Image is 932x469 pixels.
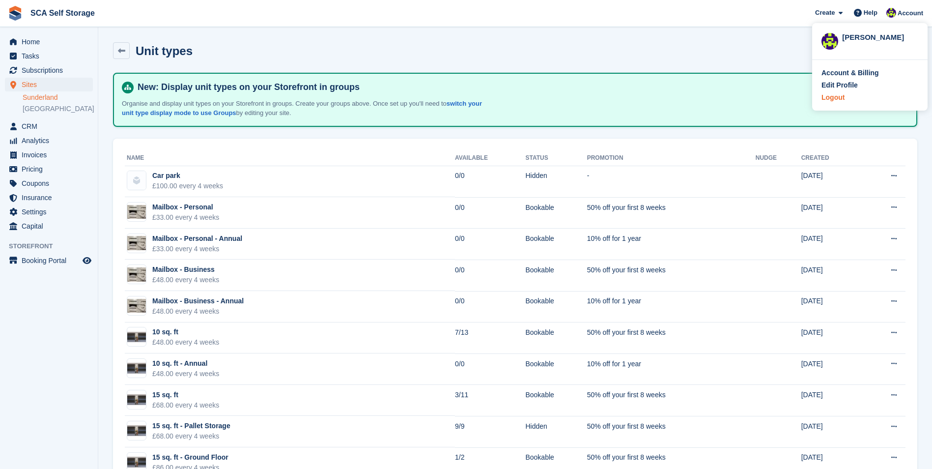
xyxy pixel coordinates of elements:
td: - [587,166,756,197]
td: [DATE] [801,385,861,416]
span: Coupons [22,176,81,190]
a: SCA Self Storage [27,5,99,21]
a: Account & Billing [821,68,918,78]
img: Unknown-4.jpeg [127,267,146,282]
span: Pricing [22,162,81,176]
a: [GEOGRAPHIC_DATA] [23,104,93,114]
td: 50% off your first 8 weeks [587,416,756,447]
td: Hidden [525,166,587,197]
td: Bookable [525,197,587,229]
img: 15%20SQ.FT.jpg [127,332,146,343]
td: 50% off your first 8 weeks [587,385,756,416]
div: Edit Profile [821,80,858,90]
div: Account & Billing [821,68,879,78]
th: Name [125,150,455,166]
a: menu [5,162,93,176]
img: 15%20SQ.FT.jpg [127,394,146,405]
td: 10% off for 1 year [587,229,756,260]
td: Bookable [525,229,587,260]
img: Unknown-4.jpeg [127,299,146,313]
span: Home [22,35,81,49]
span: Insurance [22,191,81,205]
div: £68.00 every 4 weeks [152,431,230,441]
a: menu [5,205,93,219]
span: Invoices [22,148,81,162]
td: 0/0 [455,166,525,197]
span: Help [864,8,877,18]
td: Bookable [525,353,587,385]
a: Logout [821,92,918,103]
td: [DATE] [801,260,861,291]
img: Thomas Webb [821,33,838,50]
div: 15 sq. ft [152,390,219,400]
a: Preview store [81,255,93,266]
a: menu [5,148,93,162]
td: Bookable [525,260,587,291]
td: [DATE] [801,322,861,354]
div: £68.00 every 4 weeks [152,400,219,410]
div: 10 sq. ft [152,327,219,337]
span: Create [815,8,835,18]
td: Bookable [525,322,587,354]
img: 15%20SQ.FT.jpg [127,457,146,468]
div: £48.00 every 4 weeks [152,337,219,348]
div: Car park [152,171,223,181]
td: 10% off for 1 year [587,353,756,385]
td: [DATE] [801,291,861,322]
div: £33.00 every 4 weeks [152,212,219,223]
td: 0/0 [455,197,525,229]
td: 50% off your first 8 weeks [587,322,756,354]
td: 7/13 [455,322,525,354]
p: Organise and display unit types on your Storefront in groups. Create your groups above. Once set ... [122,99,490,118]
img: Thomas Webb [886,8,896,18]
span: Tasks [22,49,81,63]
h4: New: Display unit types on your Storefront in groups [134,82,908,93]
div: Mailbox - Business [152,264,219,275]
a: menu [5,134,93,147]
span: CRM [22,119,81,133]
a: menu [5,254,93,267]
th: Promotion [587,150,756,166]
td: [DATE] [801,197,861,229]
div: Mailbox - Business - Annual [152,296,244,306]
td: 9/9 [455,416,525,447]
span: Account [898,8,923,18]
a: menu [5,219,93,233]
a: menu [5,78,93,91]
div: 10 sq. ft - Annual [152,358,219,369]
span: Capital [22,219,81,233]
img: Unknown-4.jpeg [127,236,146,250]
div: 15 sq. ft - Ground Floor [152,452,228,463]
td: 0/0 [455,291,525,322]
div: £100.00 every 4 weeks [152,181,223,191]
span: Subscriptions [22,63,81,77]
td: 10% off for 1 year [587,291,756,322]
td: Bookable [525,385,587,416]
td: [DATE] [801,353,861,385]
a: menu [5,119,93,133]
div: 15 sq. ft - Pallet Storage [152,421,230,431]
h2: Unit types [136,44,193,58]
td: 3/11 [455,385,525,416]
div: Logout [821,92,845,103]
td: [DATE] [801,416,861,447]
div: £48.00 every 4 weeks [152,369,219,379]
td: [DATE] [801,229,861,260]
span: Sites [22,78,81,91]
div: Mailbox - Personal - Annual [152,234,242,244]
td: Bookable [525,291,587,322]
img: stora-icon-8386f47178a22dfd0bd8f6a31ec36ba5ce8667c1dd55bd0f319d3a0aa187defe.svg [8,6,23,21]
span: Analytics [22,134,81,147]
span: Storefront [9,241,98,251]
a: menu [5,35,93,49]
img: 15%20SQ.FT.jpg [127,425,146,436]
div: Mailbox - Personal [152,202,219,212]
div: [PERSON_NAME] [842,32,918,41]
td: 50% off your first 8 weeks [587,197,756,229]
span: Booking Portal [22,254,81,267]
a: menu [5,191,93,205]
a: menu [5,49,93,63]
div: £48.00 every 4 weeks [152,306,244,317]
th: Available [455,150,525,166]
td: 0/0 [455,229,525,260]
